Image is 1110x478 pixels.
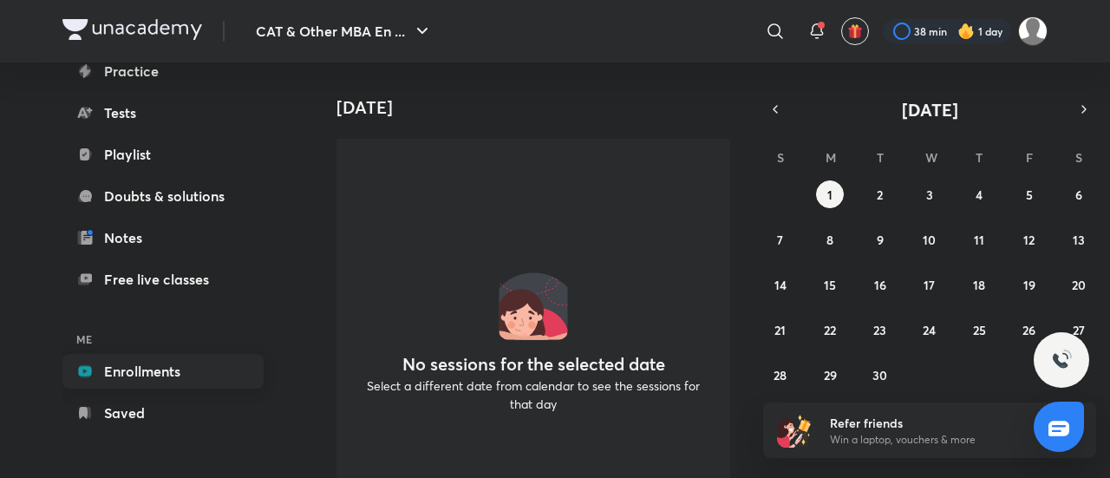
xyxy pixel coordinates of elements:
[973,322,986,338] abbr: September 25, 2025
[873,322,886,338] abbr: September 23, 2025
[1015,226,1043,253] button: September 12, 2025
[872,367,887,383] abbr: September 30, 2025
[62,137,264,172] a: Playlist
[1022,322,1035,338] abbr: September 26, 2025
[62,19,202,44] a: Company Logo
[1065,316,1093,344] button: September 27, 2025
[62,220,264,255] a: Notes
[816,316,844,344] button: September 22, 2025
[1051,350,1072,370] img: ttu
[767,316,794,344] button: September 21, 2025
[787,97,1072,121] button: [DATE]
[976,187,983,203] abbr: September 4, 2025
[1065,226,1093,253] button: September 13, 2025
[774,367,787,383] abbr: September 28, 2025
[925,149,937,166] abbr: Wednesday
[1023,277,1035,293] abbr: September 19, 2025
[957,23,975,40] img: streak
[1073,232,1085,248] abbr: September 13, 2025
[826,232,833,248] abbr: September 8, 2025
[1018,16,1048,46] img: Avinash Tibrewal
[62,19,202,40] img: Company Logo
[1026,149,1033,166] abbr: Friday
[499,271,568,340] img: No events
[816,271,844,298] button: September 15, 2025
[902,98,958,121] span: [DATE]
[916,271,943,298] button: September 17, 2025
[245,14,443,49] button: CAT & Other MBA En ...
[1065,271,1093,298] button: September 20, 2025
[926,187,933,203] abbr: September 3, 2025
[62,354,264,389] a: Enrollments
[874,277,886,293] abbr: September 16, 2025
[62,179,264,213] a: Doubts & solutions
[923,322,936,338] abbr: September 24, 2025
[866,180,894,208] button: September 2, 2025
[824,367,837,383] abbr: September 29, 2025
[826,149,836,166] abbr: Monday
[877,232,884,248] abbr: September 9, 2025
[824,277,836,293] abbr: September 15, 2025
[1075,187,1082,203] abbr: September 6, 2025
[916,226,943,253] button: September 10, 2025
[62,396,264,430] a: Saved
[1015,316,1043,344] button: September 26, 2025
[1075,149,1082,166] abbr: Saturday
[62,262,264,297] a: Free live classes
[866,226,894,253] button: September 9, 2025
[336,97,744,118] h4: [DATE]
[357,377,709,413] p: Select a different date from calendar to see the sessions for that day
[1023,232,1035,248] abbr: September 12, 2025
[1073,322,1085,338] abbr: September 27, 2025
[824,322,836,338] abbr: September 22, 2025
[816,361,844,389] button: September 29, 2025
[1065,180,1093,208] button: September 6, 2025
[830,432,1043,448] p: Win a laptop, vouchers & more
[777,413,812,448] img: referral
[841,17,869,45] button: avatar
[1026,187,1033,203] abbr: September 5, 2025
[402,354,665,375] h4: No sessions for the selected date
[866,316,894,344] button: September 23, 2025
[767,226,794,253] button: September 7, 2025
[62,95,264,130] a: Tests
[916,180,943,208] button: September 3, 2025
[847,23,863,39] img: avatar
[877,149,884,166] abbr: Tuesday
[816,180,844,208] button: September 1, 2025
[777,232,783,248] abbr: September 7, 2025
[62,324,264,354] h6: ME
[816,226,844,253] button: September 8, 2025
[777,149,784,166] abbr: Sunday
[965,316,993,344] button: September 25, 2025
[923,232,936,248] abbr: September 10, 2025
[767,361,794,389] button: September 28, 2025
[974,232,984,248] abbr: September 11, 2025
[774,322,786,338] abbr: September 21, 2025
[774,277,787,293] abbr: September 14, 2025
[1015,180,1043,208] button: September 5, 2025
[965,271,993,298] button: September 18, 2025
[973,277,985,293] abbr: September 18, 2025
[62,54,264,88] a: Practice
[827,187,832,203] abbr: September 1, 2025
[1072,277,1086,293] abbr: September 20, 2025
[965,180,993,208] button: September 4, 2025
[877,187,883,203] abbr: September 2, 2025
[830,414,1043,432] h6: Refer friends
[965,226,993,253] button: September 11, 2025
[924,277,935,293] abbr: September 17, 2025
[1015,271,1043,298] button: September 19, 2025
[976,149,983,166] abbr: Thursday
[866,361,894,389] button: September 30, 2025
[866,271,894,298] button: September 16, 2025
[767,271,794,298] button: September 14, 2025
[916,316,943,344] button: September 24, 2025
